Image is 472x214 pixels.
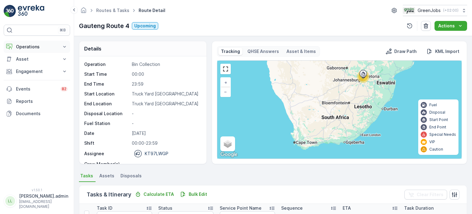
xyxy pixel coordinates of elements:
[18,5,44,17] img: logo_light-DOdMpM7g.png
[383,48,419,55] button: Draw Path
[80,173,93,179] span: Tasks
[217,61,462,159] div: 0
[343,205,351,211] p: ETA
[404,190,447,200] button: Clear Filters
[221,48,240,55] p: Tracking
[221,137,234,151] a: Layers
[84,130,129,136] p: Date
[247,48,279,55] p: QHSE Answers
[137,7,167,14] span: Route Detail
[145,151,168,157] p: KT97LWGP
[132,161,200,167] p: -
[79,21,129,30] p: Gauteng Route 4
[19,199,68,209] p: [EMAIL_ADDRESS][DOMAIN_NAME]
[224,80,227,85] span: +
[4,95,70,107] a: Reports
[4,193,70,209] button: LL[PERSON_NAME].admin[EMAIL_ADDRESS][DOMAIN_NAME]
[438,23,455,29] p: Actions
[96,8,129,13] a: Routes & Tasks
[84,45,101,52] p: Details
[221,64,230,74] a: View Fullscreen
[219,151,239,159] img: Google
[394,48,417,55] p: Draw Path
[99,173,114,179] span: Assets
[134,23,156,29] p: Upcoming
[417,192,443,198] p: Clear Filters
[4,65,70,78] button: Engagement
[60,28,66,33] p: ⌘B
[429,103,437,107] p: Fuel
[219,151,239,159] a: Open this area in Google Maps (opens a new window)
[404,205,434,211] p: Task Duration
[84,61,129,67] p: Operation
[4,83,70,95] a: Events82
[429,110,445,115] p: Disposal
[84,81,129,87] p: End Time
[435,21,467,31] button: Actions
[144,191,174,197] p: Calculate ETA
[429,139,435,144] p: VIP
[19,193,68,199] p: [PERSON_NAME].admin
[16,56,58,62] p: Asset
[281,205,303,211] p: Sequence
[84,111,129,117] p: Disposal Location
[16,68,58,75] p: Engagement
[132,71,200,77] p: 00:00
[357,71,369,83] div: 10
[132,61,200,67] p: Bin Collection
[418,7,441,14] p: GreenJobs
[403,7,415,14] img: Green_Jobs_Logo.png
[221,87,230,96] a: Zoom Out
[84,101,129,107] p: End Location
[158,205,172,211] p: Status
[132,22,158,30] button: Upcoming
[132,140,200,146] p: 00:00-23:59
[429,117,448,122] p: Start Point
[84,140,129,146] p: Shift
[4,5,16,17] img: logo
[403,5,467,16] button: GreenJobs(+02:00)
[120,173,142,179] span: Disposals
[178,191,210,198] button: Bulk Edit
[189,191,207,197] p: Bulk Edit
[221,78,230,87] a: Zoom In
[220,205,262,211] p: Service Point Name
[424,48,462,55] button: KML Import
[132,101,200,107] p: Truck Yard [GEOGRAPHIC_DATA]
[62,87,66,91] p: 82
[4,53,70,65] button: Asset
[429,125,446,130] p: End Point
[84,71,129,77] p: Start Time
[87,190,131,199] p: Tasks & Itinerary
[16,44,58,50] p: Operations
[132,91,200,97] p: Truck Yard [GEOGRAPHIC_DATA]
[84,120,129,127] p: Fuel Station
[80,9,87,14] a: Homepage
[16,86,57,92] p: Events
[443,8,458,13] p: ( +02:00 )
[16,111,68,117] p: Documents
[97,205,112,211] p: Task ID
[132,130,200,136] p: [DATE]
[435,48,459,55] p: KML Import
[84,161,129,167] p: Crew Member(s)
[5,196,15,206] div: LL
[4,188,70,192] span: v 1.50.1
[132,191,176,198] button: Calculate ETA
[286,48,316,55] p: Asset & Items
[4,41,70,53] button: Operations
[84,91,129,97] p: Start Location
[224,89,227,94] span: −
[16,98,68,104] p: Reports
[132,111,200,117] p: -
[132,81,200,87] p: 23:59
[4,107,70,120] a: Documents
[84,151,104,157] p: Assignee
[132,120,200,127] p: -
[429,147,443,152] p: Caution
[429,132,456,137] p: Special Needs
